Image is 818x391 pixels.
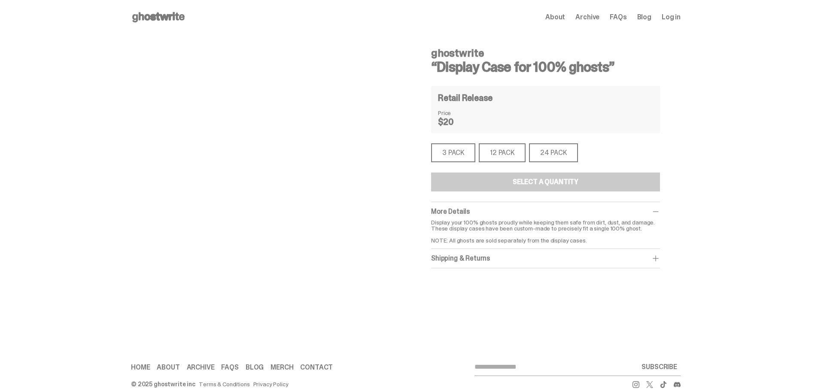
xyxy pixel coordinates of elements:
div: 3 PACK [431,143,475,162]
a: FAQs [610,14,626,21]
h4: Retail Release [438,94,493,102]
span: More Details [431,207,470,216]
div: © 2025 ghostwrite inc [131,381,195,387]
a: About [157,364,179,371]
button: SUBSCRIBE [638,358,681,376]
a: Archive [575,14,599,21]
a: Log in [662,14,681,21]
p: Display your 100% ghosts proudly while keeping them safe from dirt, dust, and damage. These displ... [431,219,660,243]
a: About [545,14,565,21]
div: Shipping & Returns [431,254,660,263]
a: Home [131,364,150,371]
div: 24 PACK [529,143,578,162]
a: Blog [637,14,651,21]
dd: $20 [438,118,481,126]
a: Contact [300,364,333,371]
a: FAQs [221,364,238,371]
a: Privacy Policy [253,381,289,387]
dt: Price [438,110,481,116]
a: Blog [246,364,264,371]
a: Terms & Conditions [199,381,249,387]
a: Archive [187,364,215,371]
div: 12 PACK [479,143,526,162]
h3: “Display Case for 100% ghosts” [431,60,660,74]
a: Merch [271,364,293,371]
h4: ghostwrite [431,48,660,58]
button: Select a Quantity [431,173,660,191]
div: Select a Quantity [513,179,578,185]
